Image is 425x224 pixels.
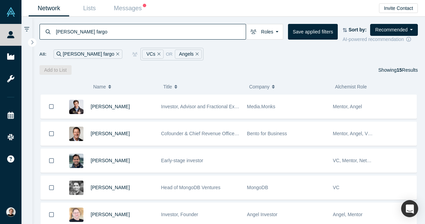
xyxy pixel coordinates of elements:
[247,212,278,217] span: Angel Investor
[349,27,367,32] strong: Sort by:
[55,24,246,40] input: Search by name, title, company, summary, expertise, investment criteria or topics of focus
[249,80,270,94] span: Company
[247,104,275,109] span: Media.Monks
[93,80,106,94] span: Name
[333,104,362,109] span: Mentor, Angel
[69,127,84,141] img: Patrick Ramsey's Profile Image
[91,212,130,217] a: [PERSON_NAME]
[246,24,283,40] button: Roles
[161,158,203,163] span: Early-stage investor
[370,24,418,36] button: Recommended
[335,84,367,89] span: Alchemist Role
[114,50,119,58] button: Remove Filter
[54,50,122,59] div: [PERSON_NAME] fargo
[142,50,164,59] div: VCs
[175,50,202,59] div: Angels
[379,3,418,13] button: Invite Contact
[6,207,16,217] img: Turo Pekari's Account
[91,104,130,109] a: [PERSON_NAME]
[247,131,287,136] span: Bento for Business
[91,185,130,190] a: [PERSON_NAME]
[378,65,418,75] div: Showing
[40,51,47,58] span: All:
[29,0,69,16] a: Network
[69,0,110,16] a: Lists
[163,80,242,94] button: Title
[69,181,84,195] img: Suraj Patel's Profile Image
[161,104,250,109] span: Investor, Advisor and Fractional Executive
[41,176,62,199] button: Bookmark
[40,65,72,75] button: Add to List
[69,154,84,168] img: Marco Casas's Profile Image
[91,158,130,163] a: [PERSON_NAME]
[155,50,161,58] button: Remove Filter
[41,149,62,172] button: Bookmark
[161,212,198,217] span: Investor, Founder
[41,122,62,145] button: Bookmark
[41,95,62,118] button: Bookmark
[110,0,150,16] a: Messages
[333,212,363,217] span: Angel, Mentor
[333,185,339,190] span: VC
[249,80,328,94] button: Company
[6,7,16,17] img: Alchemist Vault Logo
[343,36,418,43] div: AI-powered recommendation
[161,131,254,136] span: Cofounder & Chief Revenue Officer, DashAi
[163,80,172,94] span: Title
[93,80,156,94] button: Name
[194,50,199,58] button: Remove Filter
[247,185,268,190] span: MongoDB
[288,24,338,40] button: Save applied filters
[161,185,221,190] span: Head of MongoDB Ventures
[397,67,402,73] strong: 15
[69,208,84,222] img: Stuart Feffer's Profile Image
[69,100,84,114] img: Christopher Martin's Profile Image
[91,131,130,136] a: [PERSON_NAME]
[333,158,377,163] span: VC, Mentor, Network
[166,51,173,58] span: or
[397,67,418,73] span: Results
